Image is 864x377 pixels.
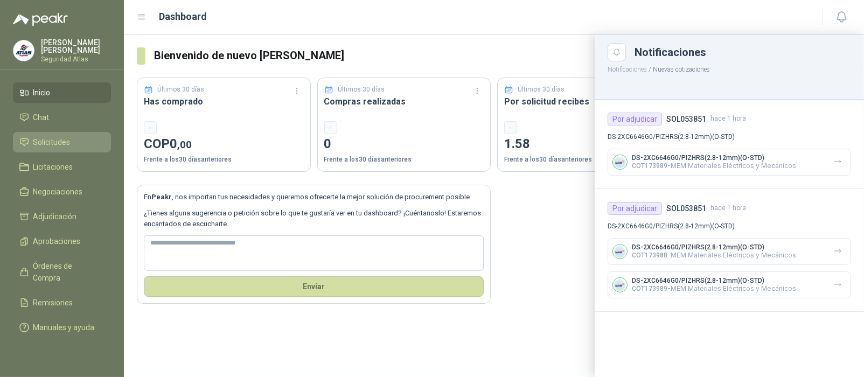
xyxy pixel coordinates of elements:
button: Close [608,43,626,61]
a: Aprobaciones [13,231,111,252]
span: Inicio [33,87,51,99]
h4: SOL053851 [666,113,706,125]
p: DS-2XC6646G0/PIZHRS(2.8-12mm)(O-STD) [632,277,796,284]
a: Manuales y ayuda [13,317,111,338]
span: Solicitudes [33,136,71,148]
img: Company Logo [613,155,627,169]
div: Por adjudicar [608,202,662,215]
p: - MEM Materiales Eléctricos y Mecánicos [632,162,796,170]
a: Chat [13,107,111,128]
a: Negociaciones [13,181,111,202]
div: Por adjudicar [608,113,662,125]
a: Inicio [13,82,111,103]
a: Licitaciones [13,157,111,177]
p: [PERSON_NAME] [PERSON_NAME] [41,39,111,54]
span: Adjudicación [33,211,77,222]
span: Licitaciones [33,161,73,173]
p: DS-2XC6646G0/PIZHRS(2.8-12mm)(O-STD) [608,221,851,232]
span: COT173989 [632,162,667,170]
span: hace 1 hora [710,114,746,124]
img: Logo peakr [13,13,68,26]
span: COT173989 [632,285,667,292]
p: / Nuevas cotizaciones [595,61,864,75]
p: DS-2XC6646G0/PIZHRS(2.8-12mm)(O-STD) [632,154,796,162]
a: Órdenes de Compra [13,256,111,288]
h4: SOL053851 [666,203,706,214]
a: Remisiones [13,292,111,313]
p: Seguridad Atlas [41,56,111,62]
span: hace 1 hora [710,203,746,213]
span: COT173988 [632,252,667,259]
img: Company Logo [613,278,627,292]
p: DS-2XC6646G0/PIZHRS(2.8-12mm)(O-STD) [608,132,851,142]
h1: Dashboard [159,9,207,24]
button: Notificaciones [608,66,647,73]
a: Solicitudes [13,132,111,152]
span: Remisiones [33,297,73,309]
span: Chat [33,111,50,123]
span: Aprobaciones [33,235,81,247]
span: Órdenes de Compra [33,260,101,284]
p: DS-2XC6646G0/PIZHRS(2.8-12mm)(O-STD) [632,243,796,251]
img: Company Logo [13,40,34,61]
a: Adjudicación [13,206,111,227]
span: Negociaciones [33,186,83,198]
p: - MEM Materiales Eléctricos y Mecánicos [632,284,796,292]
img: Company Logo [613,245,627,259]
div: Notificaciones [635,47,851,58]
span: Manuales y ayuda [33,322,95,333]
p: - MEM Materiales Eléctricos y Mecánicos [632,251,796,259]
